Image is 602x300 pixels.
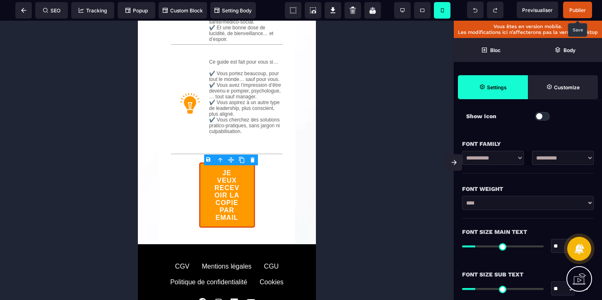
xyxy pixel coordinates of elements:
[122,258,146,265] div: Cookies
[458,24,598,29] p: Vous êtes en version mobile.
[462,184,594,194] div: Font Weight
[32,258,109,265] div: Politique de confidentialité
[285,2,301,19] span: View components
[214,7,252,14] span: Setting Body
[563,47,576,53] strong: Body
[41,72,63,93] img: 602914b564b7ad074dbf54f075e8a452_idea_icon.png
[569,7,586,13] span: Publier
[462,139,594,149] div: Font Family
[64,242,114,250] div: Mentions légales
[305,2,321,19] span: Screenshot
[528,38,602,62] span: Open Layer Manager
[163,7,203,14] span: Custom Block
[61,142,117,207] button: JE VEUX RECEVOIR LA COPIE PAR EMAIL
[554,84,580,90] strong: Customize
[458,29,598,35] p: Les modifications ici n’affecterons pas la version desktop
[125,7,148,14] span: Popup
[490,47,501,53] strong: Bloc
[454,38,528,62] span: Open Blocks
[79,7,107,14] span: Tracking
[466,111,528,121] p: Show Icon
[43,7,60,14] span: SEO
[37,242,52,250] div: CGV
[458,75,528,99] span: Settings
[462,227,527,237] span: Font Size Main Text
[487,84,507,90] strong: Settings
[522,7,553,13] span: Previsualiser
[71,34,145,131] text: Ce guide est fait pour vous si… ✔️ Vous portez beaucoup, pour tout le monde… sauf pour vous. ✔️ V...
[517,2,558,18] span: Preview
[462,269,523,279] span: Font Size Sub Text
[126,242,141,250] div: CGU
[528,75,598,99] span: Open Style Manager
